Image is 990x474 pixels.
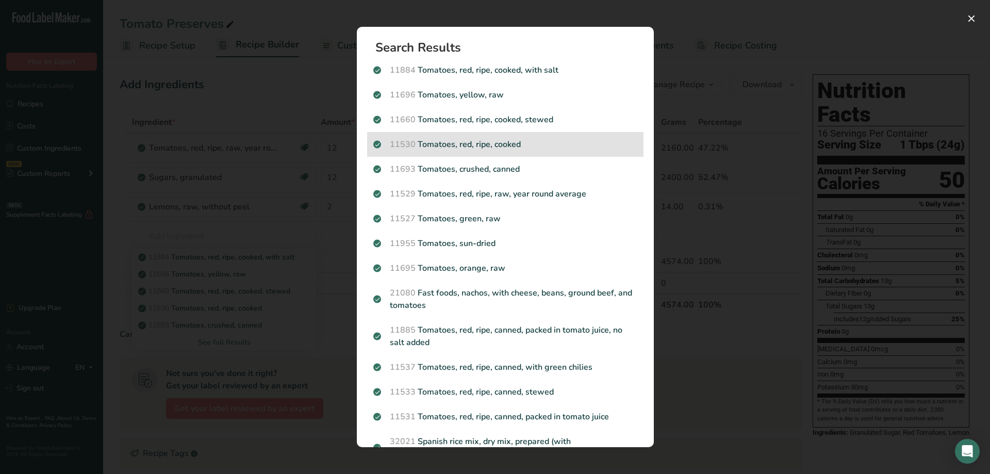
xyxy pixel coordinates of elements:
span: 32021 [390,436,416,447]
p: Tomatoes, red, ripe, canned, with green chilies [373,361,637,373]
p: Tomatoes, sun-dried [373,237,637,250]
span: 11885 [390,324,416,336]
span: 11693 [390,164,416,175]
span: 11527 [390,213,416,224]
div: Open Intercom Messenger [955,439,980,464]
p: Tomatoes, red, ripe, canned, packed in tomato juice, no salt added [373,324,637,349]
span: 11533 [390,386,416,398]
span: 11696 [390,89,416,101]
p: Tomatoes, green, raw [373,213,637,225]
span: 11695 [390,263,416,274]
span: 11660 [390,114,416,125]
p: Tomatoes, crushed, canned [373,163,637,175]
p: Tomatoes, orange, raw [373,262,637,274]
p: Tomatoes, red, ripe, canned, stewed [373,386,637,398]
p: Tomatoes, red, ripe, cooked, with salt [373,64,637,76]
h1: Search Results [375,41,643,54]
span: 11884 [390,64,416,76]
p: Spanish rice mix, dry mix, prepared (with canola/vegetable oil blend or diced tomatoes and margar... [373,435,637,460]
span: 21080 [390,287,416,299]
span: 11531 [390,411,416,422]
p: Tomatoes, red, ripe, raw, year round average [373,188,637,200]
p: Tomatoes, red, ripe, cooked [373,138,637,151]
p: Fast foods, nachos, with cheese, beans, ground beef, and tomatoes [373,287,637,312]
p: Tomatoes, red, ripe, canned, packed in tomato juice [373,411,637,423]
span: 11955 [390,238,416,249]
p: Tomatoes, yellow, raw [373,89,637,101]
span: 11529 [390,188,416,200]
span: 11530 [390,139,416,150]
p: Tomatoes, red, ripe, cooked, stewed [373,113,637,126]
span: 11537 [390,362,416,373]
